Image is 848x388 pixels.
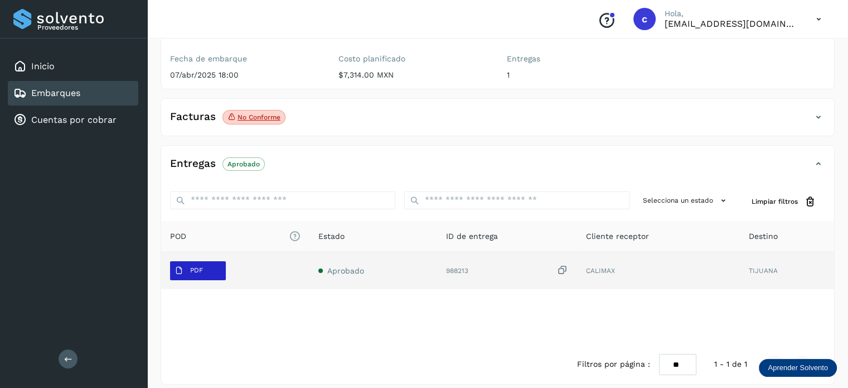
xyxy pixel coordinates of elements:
[665,18,798,29] p: cuentasespeciales8_met@castores.com.mx
[8,108,138,132] div: Cuentas por cobrar
[507,70,657,80] p: 1
[318,231,345,242] span: Estado
[577,252,740,289] td: CALIMAX
[170,157,216,170] h4: Entregas
[161,155,834,183] div: EntregasAprobado
[714,358,747,370] span: 1 - 1 de 1
[752,197,798,207] span: Limpiar filtros
[740,252,834,289] td: TIJUANA
[238,113,280,121] p: No conforme
[8,81,138,106] div: Embarques
[759,359,837,377] div: Aprender Solvento
[170,70,321,80] p: 07/abr/2025 18:00
[446,231,498,242] span: ID de entrega
[577,358,650,370] span: Filtros por página :
[446,265,568,276] div: 988213
[161,108,834,136] div: FacturasNo conforme
[170,261,226,280] button: PDF
[768,363,828,372] p: Aprender Solvento
[665,9,798,18] p: Hola,
[638,191,734,210] button: Selecciona un estado
[749,231,778,242] span: Destino
[586,231,649,242] span: Cliente receptor
[170,54,321,64] label: Fecha de embarque
[743,191,825,212] button: Limpiar filtros
[31,61,55,71] a: Inicio
[8,54,138,79] div: Inicio
[31,88,80,98] a: Embarques
[338,70,489,80] p: $7,314.00 MXN
[37,23,134,31] p: Proveedores
[227,160,260,168] p: Aprobado
[190,266,203,274] p: PDF
[170,231,301,242] span: POD
[327,266,364,275] span: Aprobado
[338,54,489,64] label: Costo planificado
[31,114,117,125] a: Cuentas por cobrar
[507,54,657,64] label: Entregas
[170,111,216,123] h4: Facturas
